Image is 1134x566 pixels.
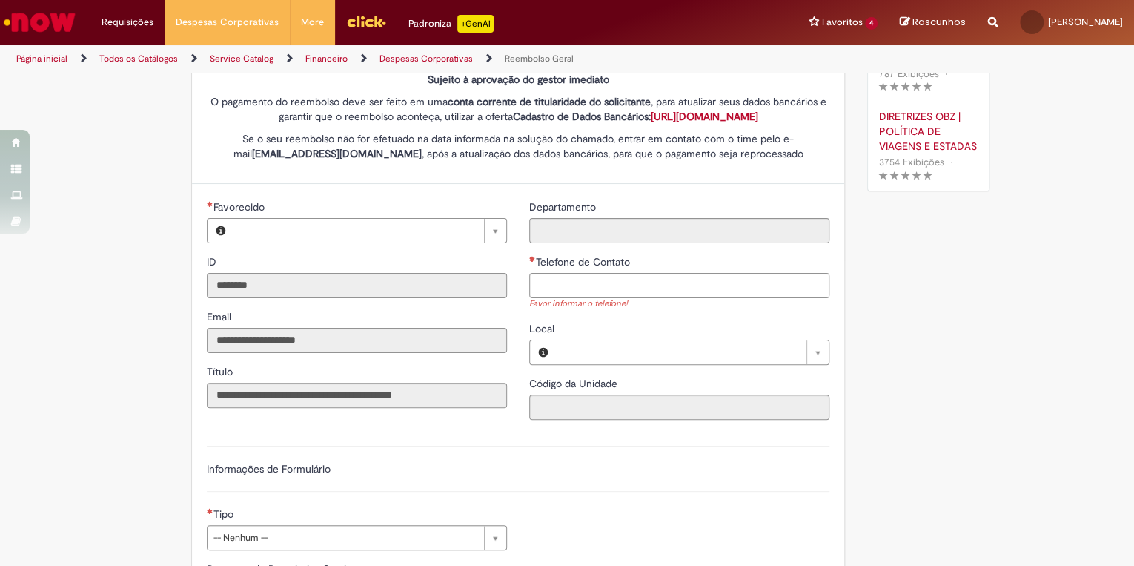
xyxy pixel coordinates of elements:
[207,462,331,475] label: Informações de Formulário
[207,255,219,269] span: Somente leitura - ID
[865,17,878,30] span: 4
[207,94,829,124] p: O pagamento do reembolso deve ser feito em uma , para atualizar seus dados bancários e garantir q...
[207,254,219,269] label: Somente leitura - ID
[207,310,234,323] span: Somente leitura - Email
[408,15,494,33] div: Padroniza
[251,147,421,160] strong: [EMAIL_ADDRESS][DOMAIN_NAME]
[427,73,609,86] strong: Sujeito à aprovação do gestor imediato
[207,328,507,353] input: Email
[207,131,829,161] p: Se o seu reembolso não for efetuado na data informada na solução do chamado, entrar em contato co...
[346,10,386,33] img: click_logo_yellow_360x200.png
[879,68,939,80] span: 787 Exibições
[102,15,153,30] span: Requisições
[208,219,234,243] button: Favorecido, Visualizar este registro
[207,365,236,378] span: Somente leitura - Título
[529,376,620,391] label: Somente leitura - Código da Unidade
[213,200,268,214] span: Necessários - Favorecido
[379,53,473,65] a: Despesas Corporativas
[529,322,557,335] span: Local
[1,7,78,37] img: ServiceNow
[505,53,574,65] a: Reembolso Geral
[947,152,956,172] span: •
[207,364,236,379] label: Somente leitura - Título
[301,15,324,30] span: More
[1048,16,1123,28] span: [PERSON_NAME]
[207,273,507,298] input: ID
[879,156,944,168] span: 3754 Exibições
[207,309,234,324] label: Somente leitura - Email
[99,53,178,65] a: Todos os Catálogos
[176,15,279,30] span: Despesas Corporativas
[213,507,236,521] span: Tipo
[529,256,536,262] span: Necessários
[529,377,620,390] span: Somente leitura - Código da Unidade
[557,340,829,364] a: Limpar campo Local
[821,15,862,30] span: Favoritos
[912,15,966,29] span: Rascunhos
[536,255,633,269] span: Telefone de Contato
[529,218,829,243] input: Departamento
[530,340,557,364] button: Local, Visualizar este registro
[207,383,507,408] input: Título
[900,16,966,30] a: Rascunhos
[447,95,650,108] strong: conta corrente de titularidade do solicitante
[11,45,745,73] ul: Trilhas de página
[305,53,348,65] a: Financeiro
[512,110,757,123] strong: Cadastro de Dados Bancários:
[529,298,829,311] div: Favor informar o telefone!
[16,53,67,65] a: Página inicial
[529,200,599,214] span: Somente leitura - Departamento
[210,53,273,65] a: Service Catalog
[529,395,829,420] input: Código da Unidade
[457,15,494,33] p: +GenAi
[650,110,757,123] a: [URL][DOMAIN_NAME]
[879,109,978,154] a: DIRETRIZES OBZ | POLÍTICA DE VIAGENS E ESTADAS
[213,526,477,550] span: -- Nenhum --
[942,64,951,84] span: •
[207,201,213,207] span: Necessários
[529,200,599,214] label: Somente leitura - Departamento
[234,219,506,243] a: Limpar campo Favorecido
[529,273,829,298] input: Telefone de Contato
[207,508,213,514] span: Necessários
